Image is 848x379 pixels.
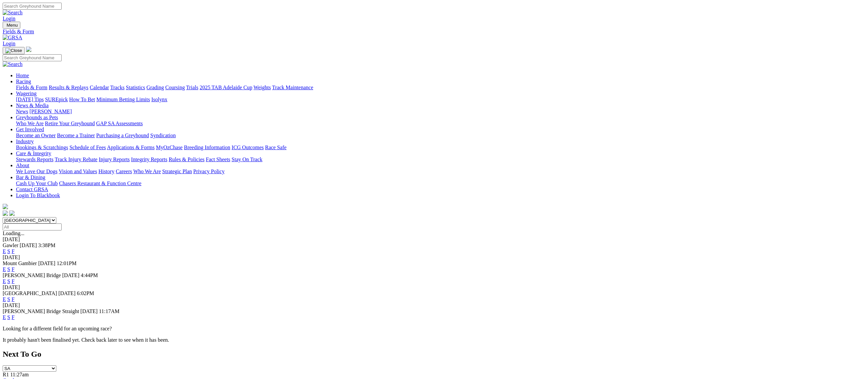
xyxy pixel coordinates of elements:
a: Stay On Track [232,157,262,162]
p: Looking for a different field for an upcoming race? [3,326,845,332]
a: Contact GRSA [16,187,48,192]
a: Fields & Form [16,85,47,90]
a: News [16,109,28,114]
a: Who We Are [16,121,44,126]
div: Bar & Dining [16,181,845,187]
span: R1 [3,372,9,377]
a: E [3,278,6,284]
a: Get Involved [16,127,44,132]
a: E [3,296,6,302]
a: S [7,296,10,302]
a: Stewards Reports [16,157,53,162]
a: E [3,266,6,272]
a: S [7,278,10,284]
img: Close [5,48,22,53]
a: We Love Our Dogs [16,169,57,174]
button: Toggle navigation [3,22,20,29]
a: S [7,248,10,254]
span: 6:02PM [77,290,94,296]
a: Fields & Form [3,29,845,35]
input: Search [3,54,62,61]
span: [DATE] [20,242,37,248]
span: 3:38PM [38,242,56,248]
a: Retire Your Greyhound [45,121,95,126]
a: F [12,248,15,254]
a: Care & Integrity [16,151,51,156]
a: ICG Outcomes [232,145,264,150]
a: History [98,169,114,174]
img: Search [3,10,23,16]
a: S [7,314,10,320]
a: F [12,314,15,320]
span: [PERSON_NAME] Bridge Straight [3,308,79,314]
img: facebook.svg [3,210,8,216]
a: Become an Owner [16,133,56,138]
div: Greyhounds as Pets [16,121,845,127]
a: Industry [16,139,34,144]
div: Get Involved [16,133,845,139]
partial: It probably hasn't been finalised yet. Check back later to see when it has been. [3,337,169,343]
a: Coursing [165,85,185,90]
a: Chasers Restaurant & Function Centre [59,181,141,186]
a: Track Injury Rebate [55,157,97,162]
input: Search [3,3,62,10]
a: F [12,278,15,284]
div: About [16,169,845,175]
a: Minimum Betting Limits [96,97,150,102]
div: News & Media [16,109,845,115]
a: F [12,296,15,302]
a: Vision and Values [59,169,97,174]
span: Mount Gambier [3,260,37,266]
a: Login To Blackbook [16,192,60,198]
span: 11:17AM [99,308,120,314]
span: [DATE] [38,260,56,266]
a: Race Safe [265,145,286,150]
a: Applications & Forms [107,145,155,150]
span: 11:27am [10,372,29,377]
input: Select date [3,223,62,230]
a: Isolynx [151,97,167,102]
a: Greyhounds as Pets [16,115,58,120]
a: Syndication [150,133,176,138]
div: [DATE] [3,302,845,308]
a: Bar & Dining [16,175,45,180]
span: [GEOGRAPHIC_DATA] [3,290,57,296]
img: GRSA [3,35,22,41]
span: Loading... [3,230,24,236]
span: [DATE] [62,272,80,278]
a: S [7,266,10,272]
div: [DATE] [3,236,845,242]
a: GAP SA Assessments [96,121,143,126]
img: logo-grsa-white.png [26,47,31,52]
a: Careers [116,169,132,174]
img: logo-grsa-white.png [3,204,8,209]
a: Privacy Policy [193,169,225,174]
a: Wagering [16,91,37,96]
a: Purchasing a Greyhound [96,133,149,138]
a: Tracks [110,85,125,90]
span: 4:44PM [81,272,98,278]
span: [PERSON_NAME] Bridge [3,272,61,278]
a: Statistics [126,85,145,90]
span: Gawler [3,242,18,248]
a: Become a Trainer [57,133,95,138]
a: Integrity Reports [131,157,167,162]
a: Login [3,41,15,46]
span: Menu [7,23,18,28]
a: E [3,314,6,320]
div: Racing [16,85,845,91]
img: twitter.svg [9,210,15,216]
img: Search [3,61,23,67]
a: About [16,163,29,168]
span: 12:01PM [57,260,77,266]
a: Trials [186,85,198,90]
a: Racing [16,79,31,84]
a: MyOzChase [156,145,183,150]
a: E [3,248,6,254]
a: [DATE] Tips [16,97,44,102]
div: Industry [16,145,845,151]
div: Wagering [16,97,845,103]
a: SUREpick [45,97,68,102]
a: How To Bet [69,97,95,102]
a: Cash Up Your Club [16,181,58,186]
